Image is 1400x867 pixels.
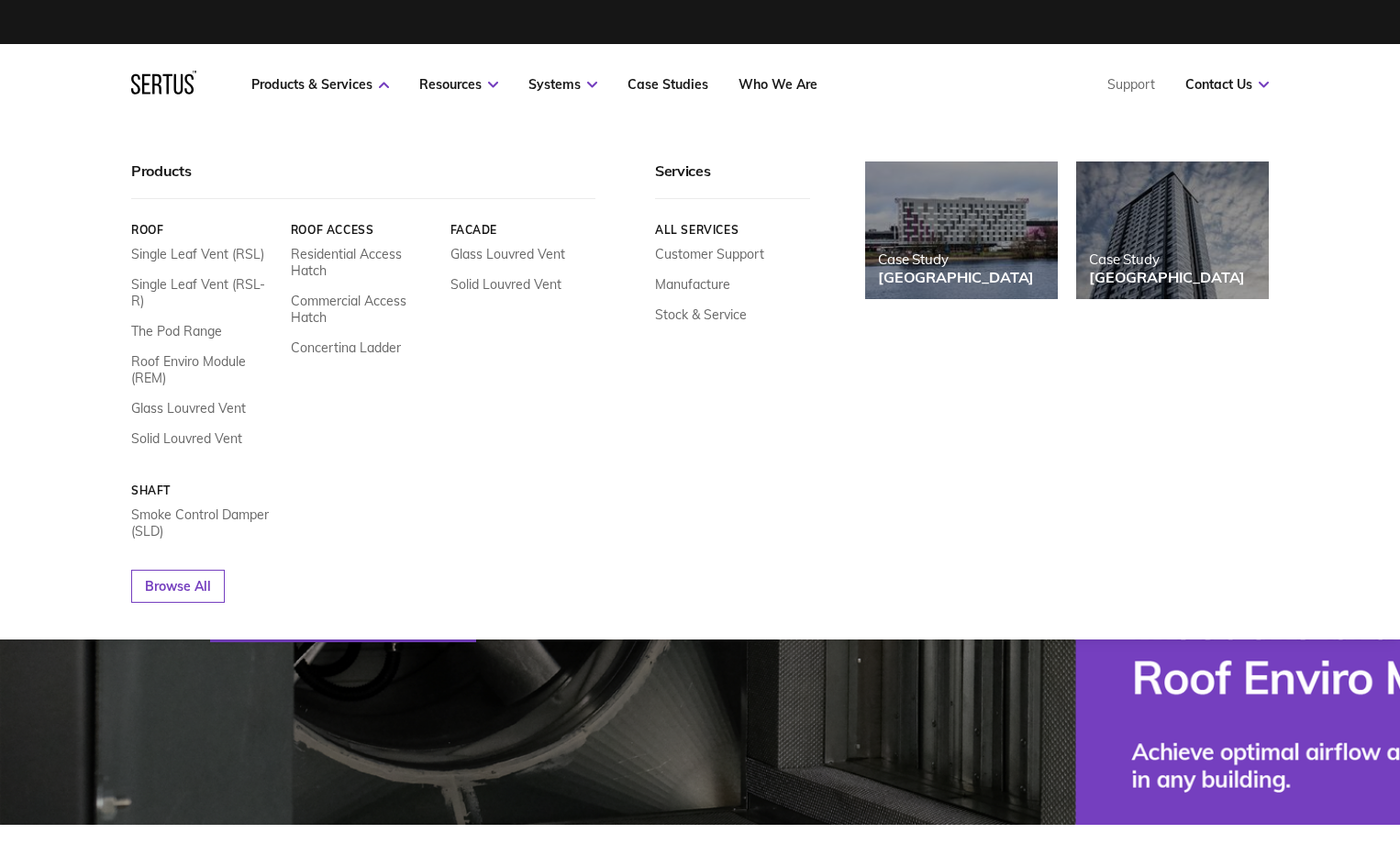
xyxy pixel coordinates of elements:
a: Commercial Access Hatch [291,293,437,326]
a: Manufacture [655,276,730,293]
a: Solid Louvred Vent [450,276,561,293]
a: Products & Services [251,76,389,93]
a: Stock & Service [655,306,747,323]
a: All services [655,223,810,237]
a: Glass Louvred Vent [131,400,246,417]
a: Smoke Control Damper (SLD) [131,506,277,539]
a: Single Leaf Vent (RSL-R) [131,276,277,309]
a: Glass Louvred Vent [450,246,565,262]
a: Systems [528,76,597,93]
a: Customer Support [655,246,764,262]
a: Support [1107,76,1155,93]
a: Concertina Ladder [291,339,401,356]
a: Case Study[GEOGRAPHIC_DATA] [1076,161,1269,299]
div: [GEOGRAPHIC_DATA] [1089,268,1245,286]
a: Case Studies [628,76,708,93]
div: Case Study [1089,250,1245,268]
div: Products [131,161,595,199]
a: Browse All [131,570,225,603]
a: The Pod Range [131,323,222,339]
a: Roof Enviro Module (REM) [131,353,277,386]
a: Roof [131,223,277,237]
a: Resources [419,76,498,93]
a: Roof Access [291,223,437,237]
a: Who We Are [739,76,817,93]
a: Solid Louvred Vent [131,430,242,447]
a: Shaft [131,484,277,497]
a: Case Study[GEOGRAPHIC_DATA] [865,161,1058,299]
a: Facade [450,223,596,237]
div: Services [655,161,810,199]
div: [GEOGRAPHIC_DATA] [878,268,1034,286]
div: Case Study [878,250,1034,268]
a: Contact Us [1185,76,1269,93]
a: Residential Access Hatch [291,246,437,279]
a: Single Leaf Vent (RSL) [131,246,264,262]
